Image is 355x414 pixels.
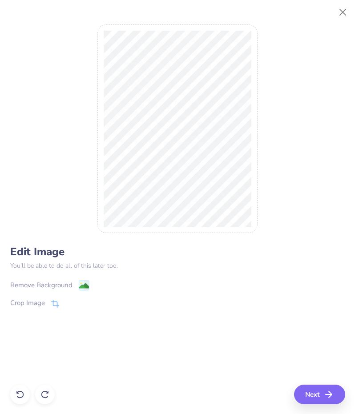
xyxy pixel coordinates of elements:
button: Close [335,4,351,21]
div: Crop Image [10,298,45,308]
div: Remove Background [10,280,73,290]
h4: Edit Image [10,245,345,258]
p: You’ll be able to do all of this later too. [10,261,345,270]
button: Next [294,385,345,404]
